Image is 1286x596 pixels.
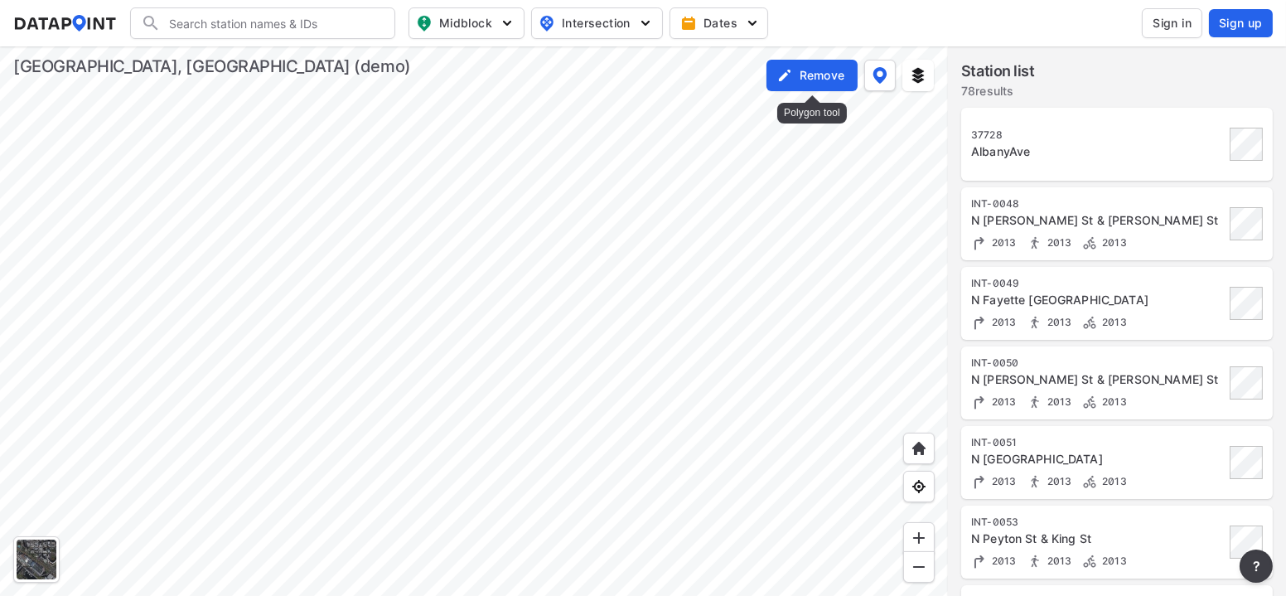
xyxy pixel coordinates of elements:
[1219,15,1263,31] span: Sign up
[1043,395,1072,408] span: 2013
[971,314,988,331] img: Turning count
[1027,314,1043,331] img: Pedestrian count
[1081,235,1098,251] img: Bicycle count
[971,212,1225,229] div: N Henry St & King St
[988,395,1017,408] span: 2013
[1043,316,1072,328] span: 2013
[537,13,557,33] img: map_pin_int.54838e6b.svg
[971,473,988,490] img: Turning count
[1098,236,1127,249] span: 2013
[971,451,1225,468] div: N West St & King St
[13,15,117,31] img: dataPointLogo.9353c09d.svg
[971,235,988,251] img: Turning count
[499,15,515,31] img: 5YPKRKmlfpI5mqlR8AD95paCi+0kK1fRFDJSaMmawlwaeJcJwk9O2fotCW5ve9gAAAAASUVORK5CYII=
[1027,553,1043,569] img: Pedestrian count
[971,356,1225,370] div: INT-0050
[414,13,434,33] img: map_pin_mid.602f9df1.svg
[971,277,1225,290] div: INT-0049
[971,531,1225,547] div: N Peyton St & King St
[961,60,1035,83] label: Station list
[1240,550,1273,583] button: more
[1027,394,1043,410] img: Pedestrian count
[1139,8,1206,38] a: Sign in
[971,553,988,569] img: Turning count
[1081,553,1098,569] img: Bicycle count
[1027,235,1043,251] img: Pedestrian count
[1153,15,1192,31] span: Sign in
[910,67,926,84] img: layers.ee07997e.svg
[1081,314,1098,331] img: Bicycle count
[902,60,934,91] button: External layers
[971,371,1225,388] div: N Payne St & KIng St
[988,555,1017,567] span: 2013
[988,475,1017,487] span: 2013
[684,15,757,31] span: Dates
[873,67,887,84] img: data-point-layers.37681fc9.svg
[864,60,896,91] button: DataPoint layers
[637,15,654,31] img: 5YPKRKmlfpI5mqlR8AD95paCi+0kK1fRFDJSaMmawlwaeJcJwk9O2fotCW5ve9gAAAAASUVORK5CYII=
[800,67,844,84] label: Remove
[903,433,935,464] div: Home
[1043,475,1072,487] span: 2013
[988,236,1017,249] span: 2013
[971,128,1225,142] div: 37728
[680,15,697,31] img: calendar-gold.39a51dde.svg
[988,316,1017,328] span: 2013
[971,394,988,410] img: Turning count
[416,13,514,33] span: Midblock
[971,197,1225,211] div: INT-0048
[1209,9,1273,37] button: Sign up
[1081,394,1098,410] img: Bicycle count
[409,7,525,39] button: Midblock
[911,530,927,546] img: ZvzfEJKXnyWIrJytrsY285QMwk63cM6Drc+sIAAAAASUVORK5CYII=
[903,522,935,554] div: Zoom in
[670,7,768,39] button: Dates
[776,67,793,84] img: CS5aRvHqIFHnpmi+QpSrDSWDdGE6ymGEec+YVgdWMEj9DYT5CwIzR2jhfk3DB77jFpYwAAAABJRU5ErkJggg==
[1081,473,1098,490] img: Bicycle count
[1142,8,1202,38] button: Sign in
[903,551,935,583] div: Zoom out
[1250,556,1263,576] span: ?
[539,13,652,33] span: Intersection
[1206,9,1273,37] a: Sign up
[971,143,1225,160] div: AlbanyAve
[971,292,1225,308] div: N Fayette St & King St
[911,440,927,457] img: +XpAUvaXAN7GudzAAAAAElFTkSuQmCC
[531,7,663,39] button: Intersection
[1098,555,1127,567] span: 2013
[911,559,927,575] img: MAAAAAElFTkSuQmCC
[971,436,1225,449] div: INT-0051
[911,478,927,495] img: zeq5HYn9AnE9l6UmnFLPAAAAAElFTkSuQmCC
[971,516,1225,529] div: INT-0053
[1098,316,1127,328] span: 2013
[1098,395,1127,408] span: 2013
[161,10,384,36] input: Search
[13,55,411,78] div: [GEOGRAPHIC_DATA], [GEOGRAPHIC_DATA] (demo)
[1043,555,1072,567] span: 2013
[1043,236,1072,249] span: 2013
[961,83,1035,99] label: 78 results
[1098,475,1127,487] span: 2013
[13,536,60,583] div: Toggle basemap
[744,15,761,31] img: 5YPKRKmlfpI5mqlR8AD95paCi+0kK1fRFDJSaMmawlwaeJcJwk9O2fotCW5ve9gAAAAASUVORK5CYII=
[1027,473,1043,490] img: Pedestrian count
